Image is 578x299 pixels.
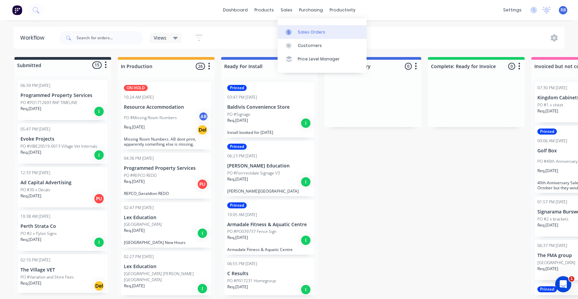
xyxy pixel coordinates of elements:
div: Del [94,281,104,291]
p: Req. [DATE] [20,237,41,243]
p: PO #2 x Pylon Signs [20,231,57,237]
div: Printed06:23 PM [DATE][PERSON_NAME] EducationPO #Forrrestdale Signage V3Req.[DATE]I[PERSON_NAME][... [225,141,315,196]
div: 02:47 PM [DATE]Lex Education[GEOGRAPHIC_DATA]Req.[DATE]I[GEOGRAPHIC_DATA] New Hours [121,202,211,248]
div: productivity [326,5,359,15]
a: Sales Orders [278,25,367,39]
p: [PERSON_NAME][GEOGRAPHIC_DATA] [227,189,312,194]
p: Req. [DATE] [227,176,248,182]
p: PO #PO039737 Fence Sign [227,229,277,235]
p: Armadale Fitness & Aquatic Centre [227,247,312,252]
p: The Village VET [20,267,105,273]
div: Price Level Manager [298,56,340,62]
div: Printed [227,202,247,208]
p: PO #30 x Decals [20,187,50,193]
div: I [300,177,311,187]
p: Req. [DATE] [537,168,558,174]
p: [GEOGRAPHIC_DATA] [PERSON_NAME][GEOGRAPHIC_DATA] [124,271,208,283]
div: Printed [537,286,557,292]
div: products [251,5,277,15]
p: PO #Missing Room Numbers [124,115,177,121]
p: Req. [DATE] [537,266,558,272]
div: I [197,283,208,294]
div: 07:30 PM [DATE] [537,85,567,91]
div: 09:06 AM [DATE] [537,138,567,144]
div: 04:36 PM [DATE]Programmed Property ServicesPO #REPCO REDOReq.[DATE]PUREPCO_Geraldton REDO [121,153,211,199]
p: PO #2 x brackets [537,216,569,222]
p: PO #PO1712693 RAP TIMELINE [20,100,78,106]
p: Resource Accommodation [124,104,208,110]
div: PU [197,179,208,190]
p: Baldivis Convenience Store [227,104,312,110]
div: Sales Orders [298,29,325,35]
div: I [300,284,311,295]
p: [PERSON_NAME] Education [227,163,312,169]
p: PO #REPCO REDO [124,172,157,179]
p: Req. [DATE] [20,149,41,155]
p: Req. [DATE] [227,117,248,123]
a: Customers [278,39,367,52]
div: ON HOLD10:24 AM [DATE]Resource AccommodationPO #Missing Room NumbersABReq.[DATE]DelMissing Room N... [121,82,211,149]
div: Del [197,124,208,135]
div: 10:38 AM [DATE] [20,213,50,219]
p: Req. [DATE] [20,106,41,112]
div: 12:33 PM [DATE] [20,170,50,176]
p: PO #Signage [227,111,250,117]
span: 1 [569,276,574,282]
div: Workflow [20,34,48,42]
p: REPCO_Geraldton REDO [124,191,208,196]
div: 06:23 PM [DATE] [227,153,257,159]
div: 06:39 PM [DATE]Programmed Property ServicesPO #PO1712693 RAP TIMELINEReq.[DATE]I [18,80,108,120]
p: Req. [DATE] [124,283,145,289]
div: sales [277,5,296,15]
span: RB [561,7,566,13]
a: Price Level Manager [278,52,367,66]
div: 12:33 PM [DATE]Ad Capital AdvertisingPO #30 x DecalsReq.[DATE]PU [18,167,108,207]
p: Lex Education [124,215,208,220]
p: PO #Forrrestdale Signage V3 [227,170,280,176]
p: PO #Variation and Shire Fees [20,274,74,280]
p: Req. [DATE] [124,124,145,130]
p: PO #1 x sheet [537,102,563,108]
div: 05:47 PM [DATE] [20,126,50,132]
p: Evoke Projects [20,136,105,142]
p: Programmed Property Services [124,165,208,171]
p: Install booked for [DATE] [227,130,312,135]
div: 02:10 PM [DATE] [20,257,50,263]
div: 10:38 AM [DATE]Perth Strata CoPO #2 x Pylon SignsReq.[DATE]I [18,211,108,251]
div: Printed [227,144,247,150]
div: 06:37 PM [DATE] [537,243,567,249]
p: Req. [DATE] [124,179,145,185]
div: ON HOLD [124,85,148,91]
div: 02:47 PM [DATE] [124,205,154,211]
div: 02:10 PM [DATE]The Village VETPO #Variation and Shire FeesReq.[DATE]Del [18,254,108,295]
p: Req. [DATE] [227,284,248,290]
p: Armadale Fitness & Aquatic Centre [227,222,312,228]
div: 05:47 PM [DATE]Evoke ProjectsPO #VIBE20519-0013 Village Vet InternalsReq.[DATE]I [18,123,108,164]
a: dashboard [220,5,251,15]
p: C Results [227,271,312,277]
div: PU [94,193,104,204]
p: Missing Room Numbers. AB dont print, apparently something else is missing. [124,137,208,147]
div: Printed10:05 AM [DATE]Armadale Fitness & Aquatic CentrePO #PO039737 Fence SignReq.[DATE]IArmadale... [225,200,315,255]
p: Perth Strata Co [20,223,105,229]
p: Req. [DATE] [124,228,145,234]
p: Lex Education [124,264,208,269]
div: 06:39 PM [DATE] [20,83,50,89]
div: 06:55 PM [DATE]C ResultsPO #P017231 HomegroupReq.[DATE]I [225,258,315,298]
div: I [94,150,104,160]
p: PO #VIBE20519-0013 Village Vet Internals [20,143,97,149]
div: Printed [227,85,247,91]
p: Req. [DATE] [227,235,248,241]
div: Printed03:47 PM [DATE]Baldivis Convenience StorePO #SignageReq.[DATE]IInstall booked for [DATE] [225,82,315,138]
span: Views [154,34,166,41]
img: Factory [12,5,22,15]
div: Customers [298,43,322,49]
div: 01:57 PM [DATE] [537,199,567,205]
p: Programmed Property Services [20,93,105,98]
div: I [300,235,311,246]
div: 10:24 AM [DATE] [124,94,154,100]
div: I [94,237,104,248]
iframe: Intercom live chat [555,276,571,292]
div: I [300,118,311,129]
p: PO #P017231 Homegroup [227,278,276,284]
